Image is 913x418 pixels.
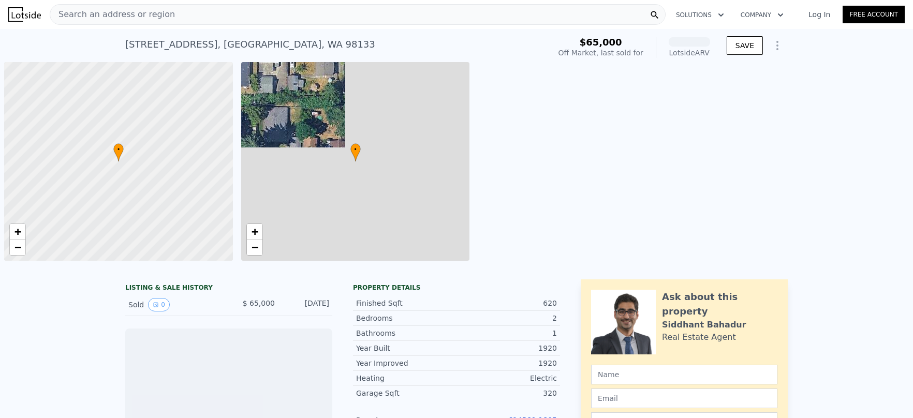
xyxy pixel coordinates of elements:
button: Show Options [767,35,788,56]
span: • [350,145,361,154]
div: • [350,143,361,161]
div: Real Estate Agent [662,331,736,344]
div: Heating [356,373,456,383]
a: Zoom in [247,224,262,240]
div: Lotside ARV [669,48,710,58]
div: Year Improved [356,358,456,368]
div: Bathrooms [356,328,456,338]
div: Sold [128,298,220,311]
div: LISTING & SALE HISTORY [125,283,332,294]
div: Bedrooms [356,313,456,323]
div: [DATE] [283,298,329,311]
div: Garage Sqft [356,388,456,398]
div: Electric [456,373,557,383]
div: Off Market, last sold for [558,48,643,58]
span: Search an address or region [50,8,175,21]
a: Log In [796,9,843,20]
span: − [251,241,258,253]
div: 620 [456,298,557,308]
a: Free Account [843,6,905,23]
div: 1920 [456,358,557,368]
div: [STREET_ADDRESS] , [GEOGRAPHIC_DATA] , WA 98133 [125,37,375,52]
div: Year Built [356,343,456,353]
div: Property details [353,283,560,292]
span: − [14,241,21,253]
a: Zoom out [247,240,262,255]
div: 1 [456,328,557,338]
div: 1920 [456,343,557,353]
button: Company [732,6,792,24]
span: + [14,225,21,238]
img: Lotside [8,7,41,22]
button: Solutions [668,6,732,24]
span: + [251,225,258,238]
a: Zoom out [10,240,25,255]
div: Finished Sqft [356,298,456,308]
div: Ask about this property [662,290,777,319]
a: Zoom in [10,224,25,240]
span: $65,000 [580,37,622,48]
button: SAVE [727,36,763,55]
div: Siddhant Bahadur [662,319,746,331]
span: • [113,145,124,154]
div: 320 [456,388,557,398]
div: • [113,143,124,161]
span: $ 65,000 [243,299,275,307]
input: Name [591,365,777,384]
div: 2 [456,313,557,323]
button: View historical data [148,298,170,311]
input: Email [591,389,777,408]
